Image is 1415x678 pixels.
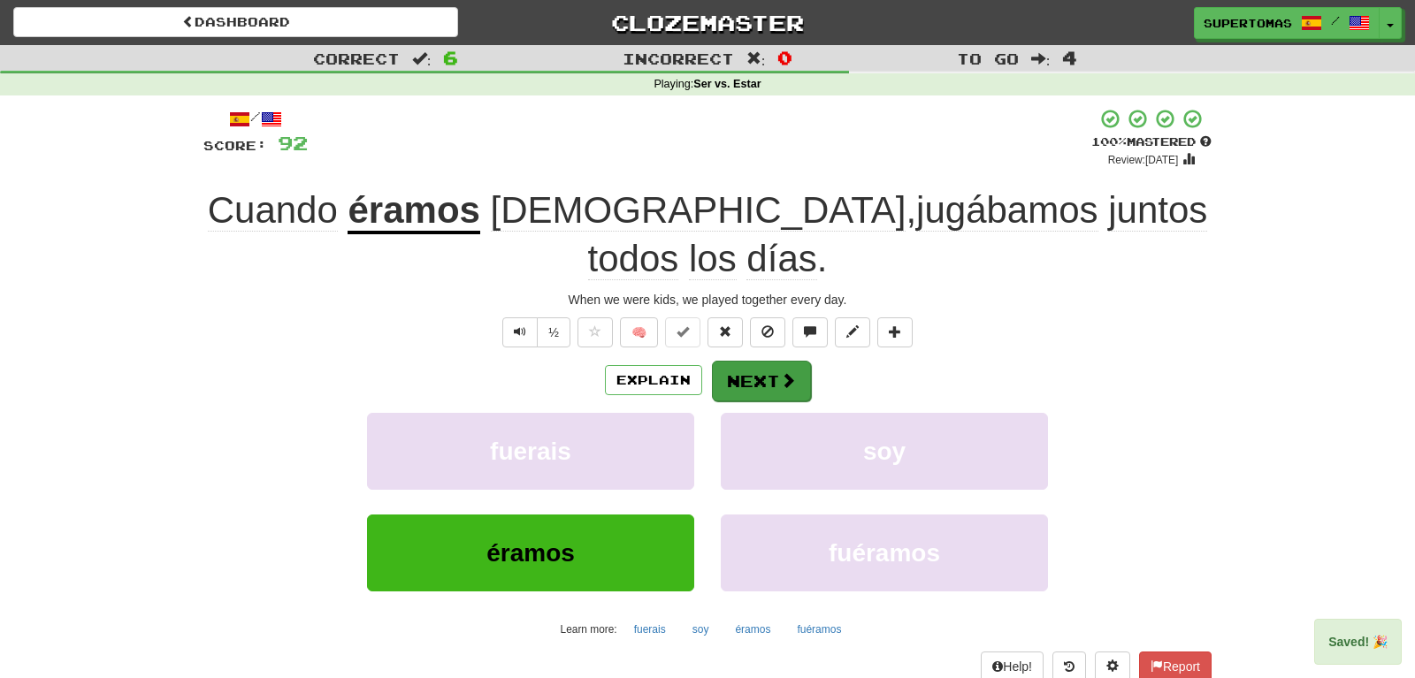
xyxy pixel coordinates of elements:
span: Incorrect [623,50,734,67]
strong: Ser vs. Estar [693,78,761,90]
span: todos [588,238,679,280]
button: Explain [605,365,702,395]
button: éramos [725,616,780,643]
button: 🧠 [620,317,658,347]
span: fuéramos [829,539,940,567]
span: / [1331,14,1340,27]
a: Clozemaster [485,7,929,38]
span: [DEMOGRAPHIC_DATA] [491,189,906,232]
div: / [203,108,308,130]
span: : [746,51,766,66]
button: Play sentence audio (ctl+space) [502,317,538,347]
button: Edit sentence (alt+d) [835,317,870,347]
span: 100 % [1091,134,1127,149]
span: soy [863,438,906,465]
button: Ignore sentence (alt+i) [750,317,785,347]
span: To go [957,50,1019,67]
span: 4 [1062,47,1077,68]
span: juntos [1108,189,1207,232]
button: soy [683,616,719,643]
span: 92 [278,132,308,154]
a: SuperTomas / [1194,7,1380,39]
span: : [412,51,432,66]
span: jugábamos [916,189,1098,232]
u: éramos [348,189,479,234]
button: Reset to 0% Mastered (alt+r) [707,317,743,347]
button: fuéramos [721,514,1048,591]
button: fuerais [367,413,694,490]
span: Cuando [208,189,338,232]
small: Learn more: [561,623,617,636]
button: ½ [537,317,570,347]
span: SuperTomas [1204,15,1292,31]
button: Favorite sentence (alt+f) [577,317,613,347]
button: soy [721,413,1048,490]
div: Text-to-speech controls [499,317,570,347]
span: días [746,238,816,280]
button: Set this sentence to 100% Mastered (alt+m) [665,317,700,347]
span: Correct [313,50,400,67]
button: Next [712,361,811,401]
button: Discuss sentence (alt+u) [792,317,828,347]
span: fuerais [490,438,571,465]
span: 6 [443,47,458,68]
small: Review: [DATE] [1108,154,1179,166]
div: Mastered [1091,134,1212,150]
button: éramos [367,514,694,591]
span: , . [480,189,1207,280]
button: fuéramos [787,616,851,643]
div: Saved! 🎉 [1314,619,1402,665]
a: Dashboard [13,7,458,37]
span: Score: [203,138,267,153]
span: : [1031,51,1051,66]
button: fuerais [624,616,676,643]
span: éramos [486,539,575,567]
span: 0 [777,47,792,68]
span: los [689,238,737,280]
button: Add to collection (alt+a) [877,317,913,347]
div: When we were kids, we played together every day. [203,291,1212,309]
